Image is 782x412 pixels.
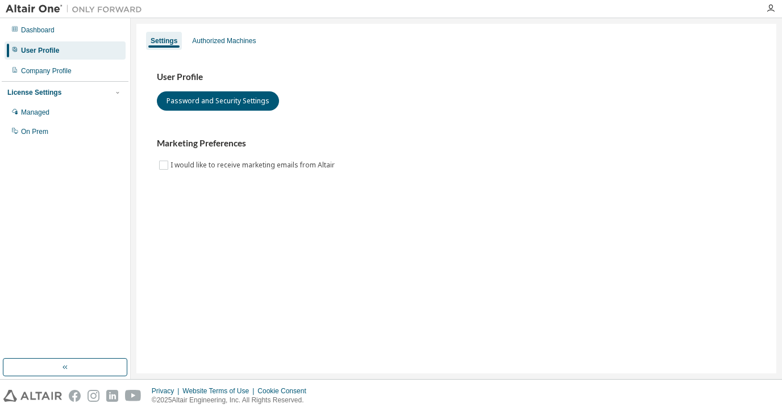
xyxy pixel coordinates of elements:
[151,36,177,45] div: Settings
[3,390,62,402] img: altair_logo.svg
[21,108,49,117] div: Managed
[182,386,257,396] div: Website Terms of Use
[152,396,313,405] p: © 2025 Altair Engineering, Inc. All Rights Reserved.
[21,127,48,136] div: On Prem
[170,158,337,172] label: I would like to receive marketing emails from Altair
[69,390,81,402] img: facebook.svg
[88,390,99,402] img: instagram.svg
[257,386,313,396] div: Cookie Consent
[192,36,256,45] div: Authorized Machines
[157,138,756,149] h3: Marketing Preferences
[152,386,182,396] div: Privacy
[21,66,72,75] div: Company Profile
[106,390,118,402] img: linkedin.svg
[7,88,61,97] div: License Settings
[21,26,55,35] div: Dashboard
[157,91,279,111] button: Password and Security Settings
[21,46,59,55] div: User Profile
[125,390,142,402] img: youtube.svg
[6,3,148,15] img: Altair One
[157,72,756,83] h3: User Profile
